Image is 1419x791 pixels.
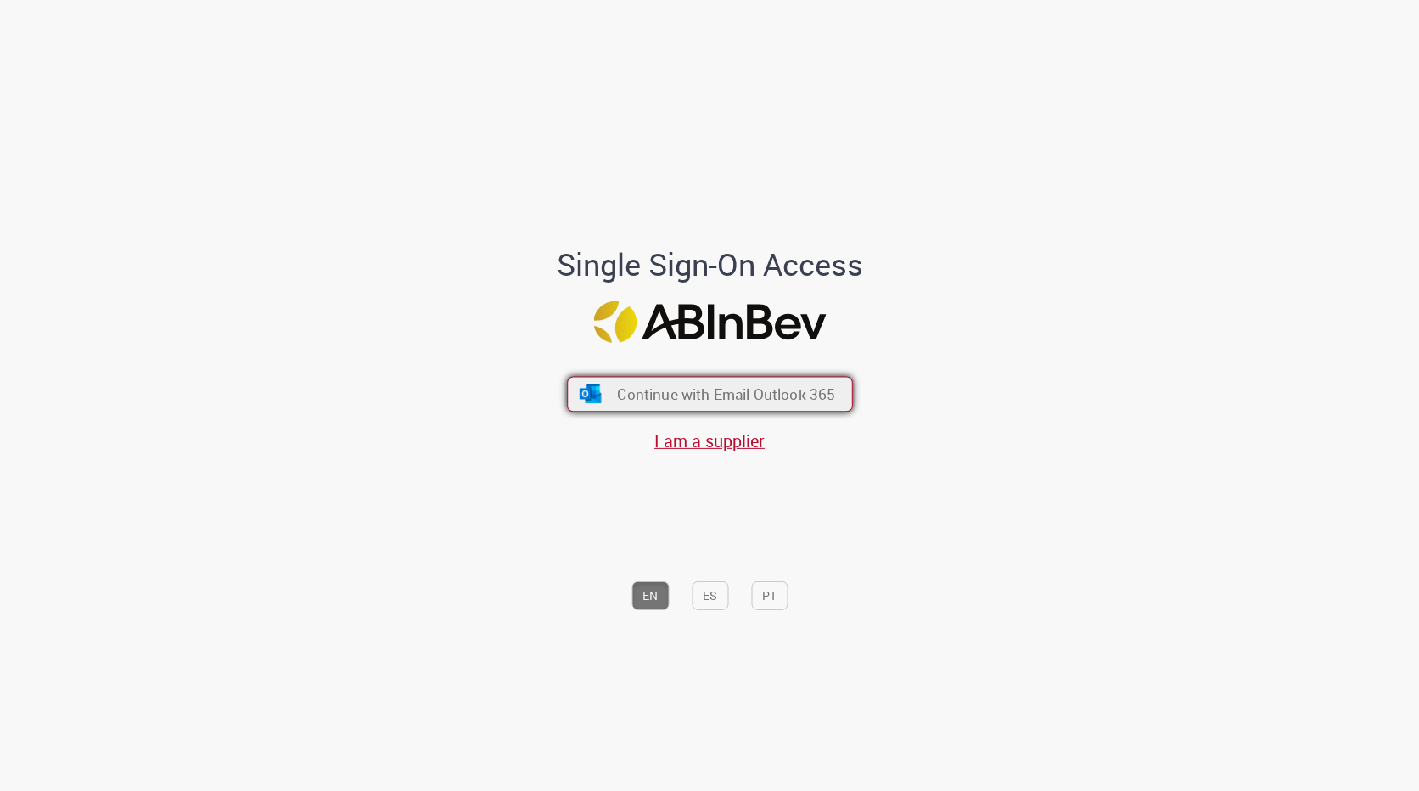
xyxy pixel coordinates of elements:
[617,384,835,404] span: Continue with Email Outlook 365
[751,581,788,610] button: PT
[654,429,765,452] a: I am a supplier
[593,301,826,343] img: Logo ABInBev
[474,248,945,282] h1: Single Sign-On Access
[631,581,669,610] button: EN
[578,384,603,403] img: ícone Azure/Microsoft 360
[692,581,728,610] button: ES
[567,376,853,412] button: ícone Azure/Microsoft 360 Continue with Email Outlook 365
